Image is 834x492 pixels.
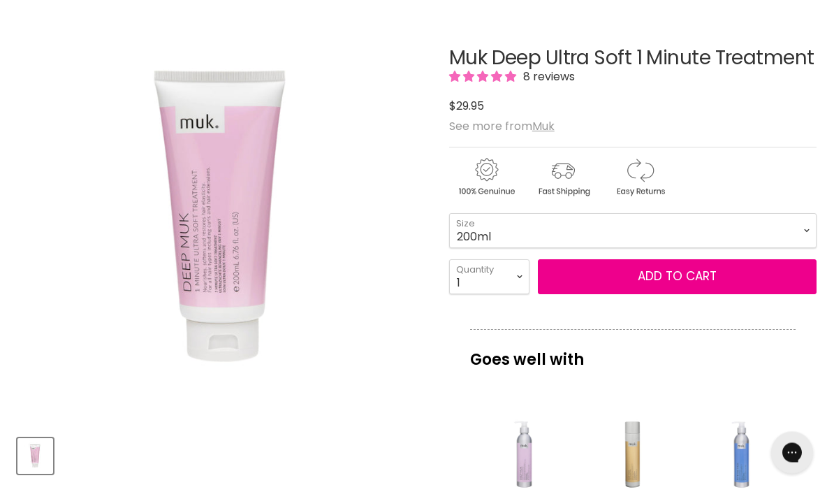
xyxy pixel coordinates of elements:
span: 4.75 stars [449,68,519,85]
button: Muk Deep Ultra Soft 1 Minute Treatment [17,438,53,474]
a: Muk [532,118,555,134]
button: Add to cart [538,259,817,294]
p: Goes well with [470,329,796,375]
img: shipping.gif [526,156,600,198]
h1: Muk Deep Ultra Soft 1 Minute Treatment [449,48,817,69]
span: Add to cart [638,268,717,284]
img: genuine.gif [449,156,523,198]
span: See more from [449,118,555,134]
iframe: Gorgias live chat messenger [764,426,820,478]
img: returns.gif [603,156,677,198]
img: Muk Deep Ultra Soft 1 Minute Treatment [19,440,52,472]
div: Product thumbnails [15,434,431,474]
span: 8 reviews [519,68,575,85]
div: Muk Deep Ultra Soft 1 Minute Treatment image. Click or Scroll to Zoom. [17,13,429,424]
span: $29.95 [449,98,484,114]
select: Quantity [449,259,529,294]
